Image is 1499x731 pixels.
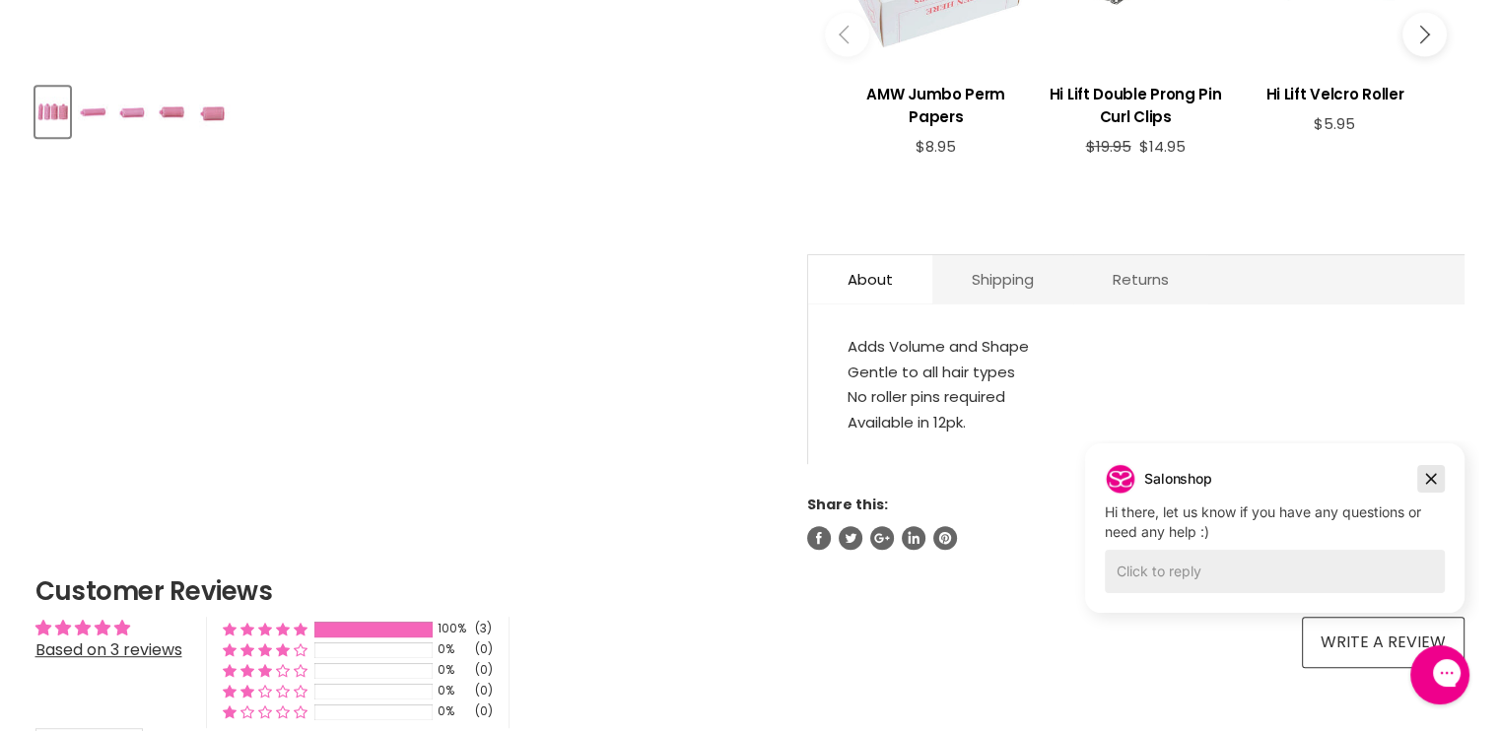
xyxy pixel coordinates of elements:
[848,384,1425,410] li: No roller pins required
[1302,617,1465,668] a: Write a review
[1400,638,1479,711] iframe: Gorgias live chat messenger
[223,621,307,637] div: 100% (3) reviews with 5 star rating
[159,89,189,135] img: Hi Lift Pink Foam Rollers
[475,621,492,637] div: (3)
[1046,83,1225,128] h3: Hi Lift Double Prong Pin Curl Clips
[157,87,191,137] button: Hi Lift Pink Foam Rollers
[807,495,888,514] span: Share this:
[116,87,151,137] button: Hi Lift Pink Foam Rollers
[1085,136,1130,157] span: $19.95
[78,89,108,135] img: Hi Lift Pink Foam Rollers
[847,83,1026,128] h3: AMW Jumbo Perm Papers
[1046,68,1225,138] a: View product:Hi Lift Double Prong Pin Curl Clips
[1245,68,1424,115] a: View product:Hi Lift Velcro Roller
[35,87,70,137] button: Hi Lift Pink Foam Rollers
[35,573,1465,609] h2: Customer Reviews
[807,496,1465,549] aside: Share this:
[76,87,110,137] button: Hi Lift Pink Foam Rollers
[1314,113,1355,134] span: $5.95
[916,136,956,157] span: $8.95
[35,617,182,639] div: Average rating is 5.00 stars
[37,89,68,135] img: Hi Lift Pink Foam Rollers
[848,360,1425,385] li: Gentle to all hair types
[1073,255,1208,303] a: Returns
[848,334,1425,434] div: Available in 12pk.
[1138,136,1185,157] span: $14.95
[1070,440,1479,642] iframe: Gorgias live chat campaigns
[33,81,775,137] div: Product thumbnails
[808,255,932,303] a: About
[847,68,1026,138] a: View product:AMW Jumbo Perm Papers
[35,638,182,661] a: Based on 3 reviews
[197,87,232,137] button: Hi Lift Pink Foam Rollers
[932,255,1073,303] a: Shipping
[118,89,149,135] img: Hi Lift Pink Foam Rollers
[1245,83,1424,105] h3: Hi Lift Velcro Roller
[848,334,1425,360] li: Adds Volume and Shape
[199,89,230,135] img: Hi Lift Pink Foam Rollers
[438,621,469,637] div: 100%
